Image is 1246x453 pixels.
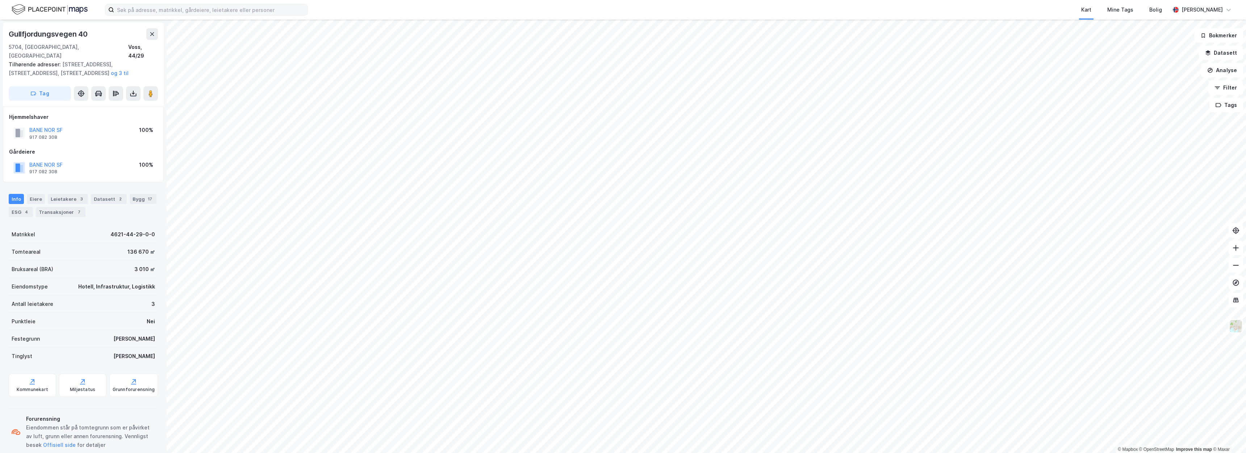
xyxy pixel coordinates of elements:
[12,317,35,326] div: Punktleie
[91,194,127,204] div: Datasett
[9,60,152,78] div: [STREET_ADDRESS], [STREET_ADDRESS], [STREET_ADDRESS]
[1118,447,1138,452] a: Mapbox
[9,194,24,204] div: Info
[1229,319,1243,333] img: Z
[12,230,35,239] div: Matrikkel
[9,207,33,217] div: ESG
[27,194,45,204] div: Eiere
[127,248,155,256] div: 136 670 ㎡
[12,265,53,274] div: Bruksareal (BRA)
[78,282,155,291] div: Hotell, Infrastruktur, Logistikk
[26,415,155,423] div: Forurensning
[146,195,154,203] div: 17
[12,334,40,343] div: Festegrunn
[48,194,88,204] div: Leietakere
[12,352,32,361] div: Tinglyst
[9,147,158,156] div: Gårdeiere
[9,28,89,40] div: Gullfjordungsvegen 40
[128,43,158,60] div: Voss, 44/29
[9,43,128,60] div: 5704, [GEOGRAPHIC_DATA], [GEOGRAPHIC_DATA]
[1176,447,1212,452] a: Improve this map
[1210,418,1246,453] div: Kontrollprogram for chat
[17,387,48,392] div: Kommunekart
[113,352,155,361] div: [PERSON_NAME]
[12,248,41,256] div: Tomteareal
[36,207,85,217] div: Transaksjoner
[1081,5,1091,14] div: Kart
[1139,447,1174,452] a: OpenStreetMap
[117,195,124,203] div: 2
[1182,5,1223,14] div: [PERSON_NAME]
[29,169,57,175] div: 917 082 308
[151,300,155,308] div: 3
[9,86,71,101] button: Tag
[1210,418,1246,453] iframe: Chat Widget
[130,194,156,204] div: Bygg
[26,423,155,449] div: Eiendommen står på tomtegrunn som er påvirket av luft, grunn eller annen forurensning. Vennligst ...
[29,134,57,140] div: 917 082 308
[113,387,155,392] div: Grunnforurensning
[139,161,153,169] div: 100%
[114,4,308,15] input: Søk på adresse, matrikkel, gårdeiere, leietakere eller personer
[78,195,85,203] div: 3
[12,300,53,308] div: Antall leietakere
[110,230,155,239] div: 4621-44-29-0-0
[23,208,30,216] div: 4
[1107,5,1133,14] div: Mine Tags
[75,208,83,216] div: 7
[134,265,155,274] div: 3 010 ㎡
[70,387,95,392] div: Miljøstatus
[1194,28,1243,43] button: Bokmerker
[12,282,48,291] div: Eiendomstype
[9,61,62,67] span: Tilhørende adresser:
[1149,5,1162,14] div: Bolig
[9,113,158,121] div: Hjemmelshaver
[139,126,153,134] div: 100%
[1208,80,1243,95] button: Filter
[1199,46,1243,60] button: Datasett
[147,317,155,326] div: Nei
[12,3,88,16] img: logo.f888ab2527a4732fd821a326f86c7f29.svg
[113,334,155,343] div: [PERSON_NAME]
[1201,63,1243,78] button: Analyse
[1209,98,1243,112] button: Tags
